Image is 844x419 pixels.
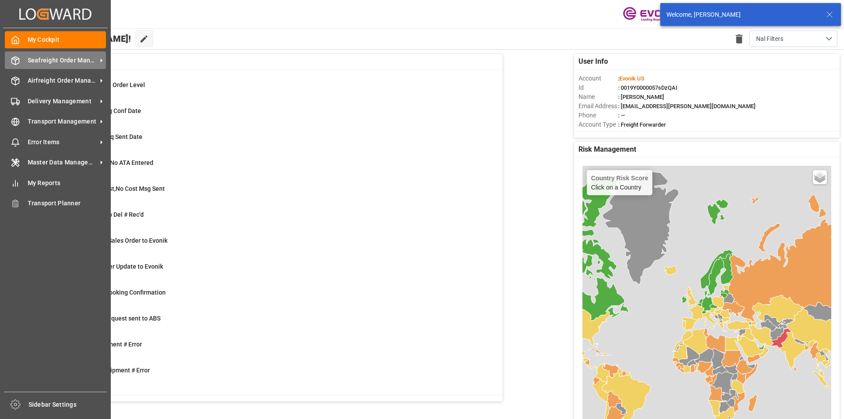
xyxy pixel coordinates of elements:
span: User Info [578,56,608,67]
a: 0Error Sales Order Update to EvonikShipment [45,262,491,281]
span: : [618,75,644,82]
a: 0MOT Missing at Order LevelSales Order-IVPO [45,80,491,99]
span: Error Sales Order Update to Evonik [67,263,163,270]
span: Account [578,74,618,83]
span: My Cockpit [28,35,106,44]
span: Email Address [578,102,618,111]
a: 1TU : Pre-Leg Shipment # ErrorTransport Unit [45,366,491,384]
a: 0Main-Leg Shipment # ErrorShipment [45,340,491,358]
span: Nal Filters [756,34,783,44]
a: My Cockpit [5,31,106,48]
span: Transport Management [28,117,97,126]
span: Phone [578,111,618,120]
a: 17ETD>3 Days Past,No Cost Msg SentShipment [45,184,491,203]
span: Account Type [578,120,618,129]
span: Error on Initial Sales Order to Evonik [67,237,167,244]
span: Transport Planner [28,199,106,208]
a: 4ETD < 3 Days,No Del # Rec'dShipment [45,210,491,229]
a: Layers [813,170,827,184]
span: Master Data Management [28,158,97,167]
div: Welcome, [PERSON_NAME] [666,10,818,19]
a: 3ABS: No Bkg Req Sent DateShipment [45,132,491,151]
span: Airfreight Order Management [28,76,97,85]
a: 4ETA > 10 Days , No ATA EnteredShipment [45,158,491,177]
span: : [EMAIL_ADDRESS][PERSON_NAME][DOMAIN_NAME] [618,103,756,109]
a: 1Pending Bkg Request sent to ABSShipment [45,314,491,332]
span: : 0019Y0000057sDzQAI [618,84,677,91]
span: ABS: Missing Booking Confirmation [67,289,166,296]
img: Evonik-brand-mark-Deep-Purple-RGB.jpeg_1700498283.jpeg [623,7,680,22]
div: Click on a Country [591,175,648,191]
span: ETD>3 Days Past,No Cost Msg Sent [67,185,165,192]
span: : [PERSON_NAME] [618,94,664,100]
a: My Reports [5,174,106,191]
span: Hello [PERSON_NAME]! [36,30,131,47]
span: Error Items [28,138,97,147]
a: 20ABS: No Init Bkg Conf DateShipment [45,106,491,125]
button: open menu [749,30,837,47]
span: My Reports [28,179,106,188]
h4: Country Risk Score [591,175,648,182]
span: Seafreight Order Management [28,56,97,65]
span: Name [578,92,618,102]
span: Risk Management [578,144,636,155]
span: : Freight Forwarder [618,121,666,128]
span: Evonik US [619,75,644,82]
a: 0Error on Initial Sales Order to EvonikShipment [45,236,491,255]
span: Id [578,83,618,92]
span: Pending Bkg Request sent to ABS [67,315,160,322]
a: Transport Planner [5,195,106,212]
a: 18ABS: Missing Booking ConfirmationShipment [45,288,491,306]
span: Sidebar Settings [29,400,107,409]
span: Delivery Management [28,97,97,106]
span: : — [618,112,625,119]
